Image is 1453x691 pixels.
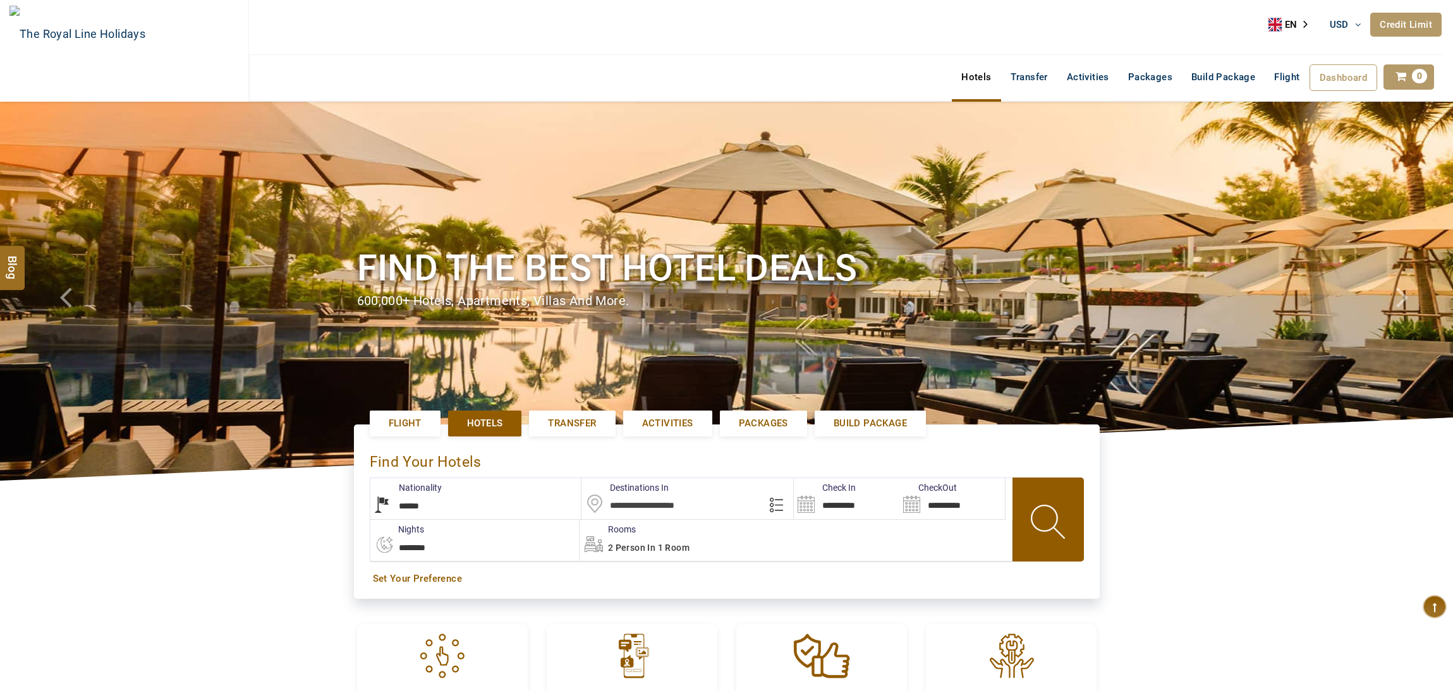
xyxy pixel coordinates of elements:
label: Check In [794,481,856,494]
span: Flight [1274,71,1299,83]
label: Nationality [370,481,442,494]
a: Hotels [448,411,521,436]
span: Activities [642,417,693,430]
a: Transfer [529,411,615,436]
a: Set Your Preference [373,572,1081,586]
a: Activities [1057,64,1119,90]
a: Flight [370,411,441,436]
a: Build Package [1182,64,1265,90]
label: CheckOut [899,481,957,494]
span: 0 [1412,69,1427,83]
span: 2 Person in 1 Room [608,543,690,553]
span: Flight [389,417,422,430]
a: Build Package [815,411,926,436]
a: 0 [1383,64,1434,90]
input: Search [899,478,1005,519]
span: Hotels [467,417,502,430]
span: Transfer [548,417,596,430]
label: nights [370,523,424,536]
span: Build Package [834,417,907,430]
span: Packages [739,417,788,430]
a: EN [1268,15,1316,34]
label: Rooms [580,523,636,536]
a: Activities [623,411,712,436]
a: Packages [1119,64,1182,90]
h1: Find the best hotel deals [357,244,1097,292]
div: 600,000+ hotels, apartments, villas and more. [357,292,1097,310]
aside: Language selected: English [1268,15,1316,34]
a: Credit Limit [1370,13,1442,37]
a: Packages [720,411,807,436]
span: Dashboard [1320,72,1368,83]
a: Flight [1265,64,1309,77]
input: Search [794,478,899,519]
div: Language [1268,15,1316,34]
div: Find Your Hotels [370,440,1084,478]
a: Transfer [1001,64,1057,90]
label: Destinations In [581,481,669,494]
span: USD [1330,19,1349,30]
a: Hotels [952,64,1000,90]
img: The Royal Line Holidays [9,6,145,63]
